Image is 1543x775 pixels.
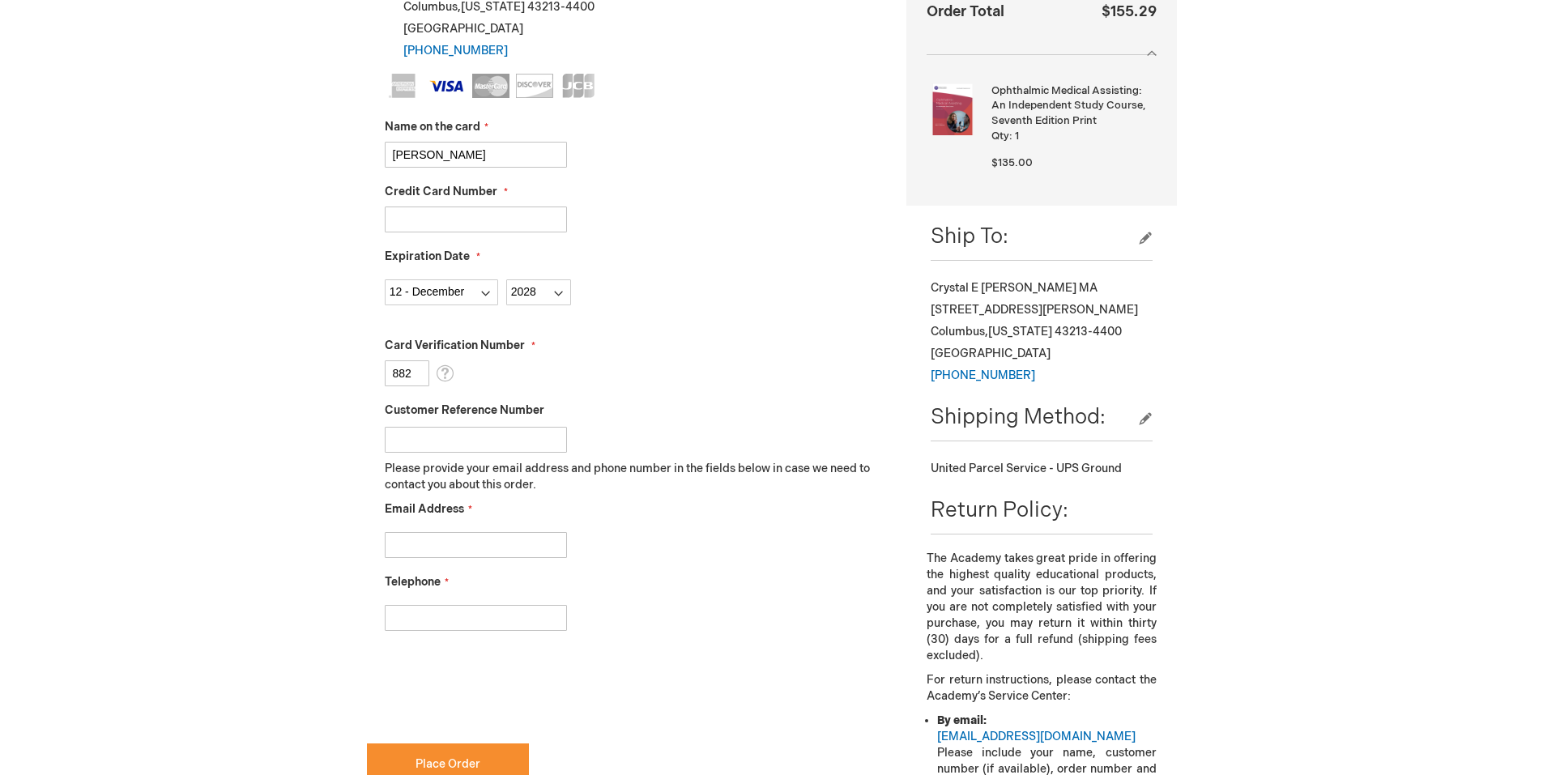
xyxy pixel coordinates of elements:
[385,339,525,352] span: Card Verification Number
[931,405,1106,430] span: Shipping Method:
[385,502,464,516] span: Email Address
[385,249,470,263] span: Expiration Date
[560,74,597,98] img: JCB
[931,277,1152,386] div: Crystal E [PERSON_NAME] MA [STREET_ADDRESS][PERSON_NAME] Columbus , 43213-4400 [GEOGRAPHIC_DATA]
[472,74,509,98] img: MasterCard
[991,83,1152,129] strong: Ophthalmic Medical Assisting: An Independent Study Course, Seventh Edition Print
[385,461,883,493] p: Please provide your email address and phone number in the fields below in case we need to contact...
[385,185,497,198] span: Credit Card Number
[385,207,567,232] input: Credit Card Number
[403,44,508,57] a: [PHONE_NUMBER]
[931,498,1068,523] span: Return Policy:
[385,403,544,417] span: Customer Reference Number
[991,156,1033,169] span: $135.00
[937,730,1136,743] a: [EMAIL_ADDRESS][DOMAIN_NAME]
[516,74,553,98] img: Discover
[367,657,613,720] iframe: reCAPTCHA
[385,360,429,386] input: Card Verification Number
[931,224,1008,249] span: Ship To:
[988,325,1052,339] span: [US_STATE]
[927,551,1156,664] p: The Academy takes great pride in offering the highest quality educational products, and your sati...
[416,757,480,771] span: Place Order
[1015,130,1019,143] span: 1
[931,368,1035,382] a: [PHONE_NUMBER]
[385,74,422,98] img: American Express
[991,130,1009,143] span: Qty
[927,83,978,135] img: Ophthalmic Medical Assisting: An Independent Study Course, Seventh Edition Print
[927,672,1156,705] p: For return instructions, please contact the Academy’s Service Center:
[385,575,441,589] span: Telephone
[1102,3,1157,20] span: $155.29
[428,74,466,98] img: Visa
[931,462,1122,475] span: United Parcel Service - UPS Ground
[385,120,480,134] span: Name on the card
[937,713,987,727] strong: By email:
